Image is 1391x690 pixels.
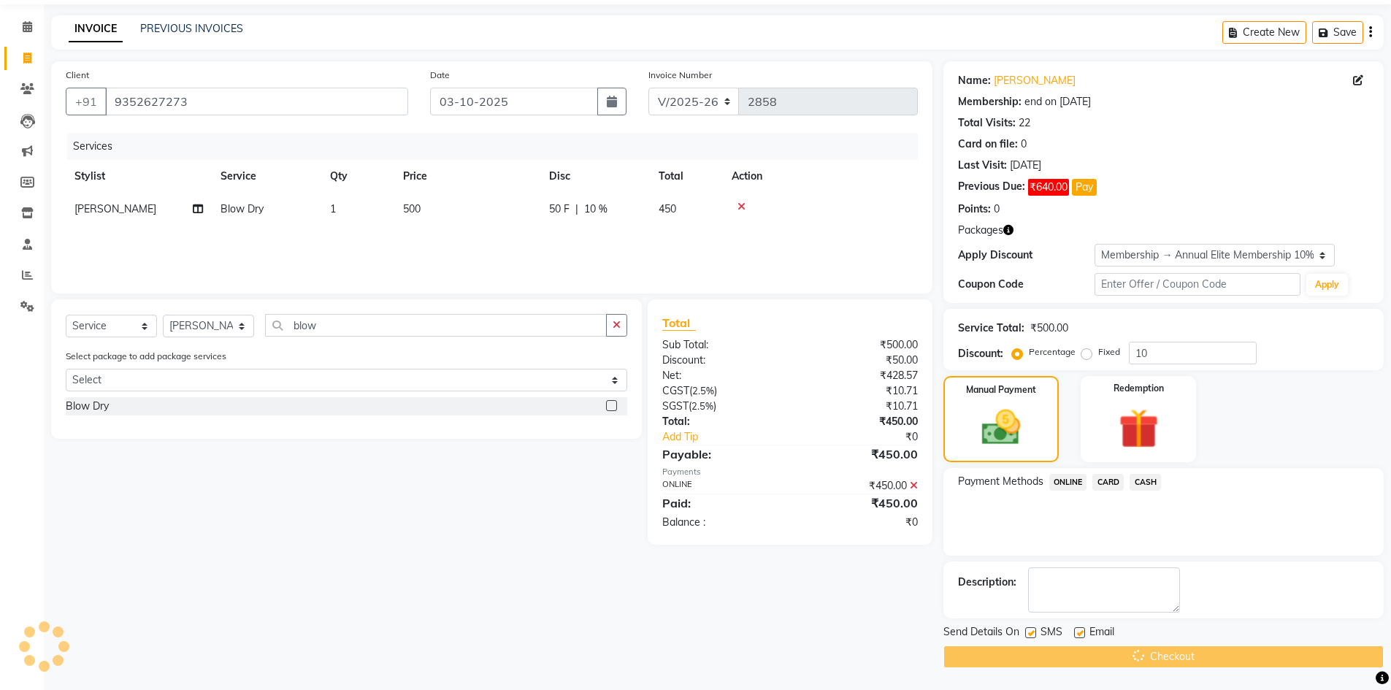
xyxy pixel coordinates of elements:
[1092,474,1124,491] span: CARD
[651,353,790,368] div: Discount:
[69,16,123,42] a: INVOICE
[1024,94,1091,110] div: end on [DATE]
[1029,345,1076,359] label: Percentage
[1049,474,1087,491] span: ONLINE
[958,575,1016,590] div: Description:
[790,368,929,383] div: ₹428.57
[790,337,929,353] div: ₹500.00
[813,429,929,445] div: ₹0
[265,314,607,337] input: Search or Scan
[575,202,578,217] span: |
[651,429,813,445] a: Add Tip
[651,337,790,353] div: Sub Total:
[1089,624,1114,643] span: Email
[790,353,929,368] div: ₹50.00
[321,160,394,193] th: Qty
[662,399,689,413] span: SGST
[221,202,264,215] span: Blow Dry
[958,137,1018,152] div: Card on file:
[1021,137,1027,152] div: 0
[958,223,1003,238] span: Packages
[66,399,109,414] div: Blow Dry
[651,383,790,399] div: ( )
[966,383,1036,396] label: Manual Payment
[430,69,450,82] label: Date
[651,445,790,463] div: Payable:
[790,414,929,429] div: ₹450.00
[1041,624,1062,643] span: SMS
[958,474,1043,489] span: Payment Methods
[1019,115,1030,131] div: 22
[790,445,929,463] div: ₹450.00
[651,368,790,383] div: Net:
[1106,404,1171,453] img: _gift.svg
[66,88,107,115] button: +91
[692,385,714,396] span: 2.5%
[1072,179,1097,196] button: Pay
[970,405,1032,450] img: _cash.svg
[790,399,929,414] div: ₹10.71
[958,277,1095,292] div: Coupon Code
[549,202,570,217] span: 50 F
[651,515,790,530] div: Balance :
[140,22,243,35] a: PREVIOUS INVOICES
[958,73,991,88] div: Name:
[212,160,321,193] th: Service
[651,414,790,429] div: Total:
[648,69,712,82] label: Invoice Number
[651,478,790,494] div: ONLINE
[1222,21,1306,44] button: Create New
[66,160,212,193] th: Stylist
[66,69,89,82] label: Client
[650,160,723,193] th: Total
[1095,273,1300,296] input: Enter Offer / Coupon Code
[662,384,689,397] span: CGST
[790,515,929,530] div: ₹0
[1312,21,1363,44] button: Save
[1098,345,1120,359] label: Fixed
[1030,321,1068,336] div: ₹500.00
[584,202,608,217] span: 10 %
[1130,474,1161,491] span: CASH
[1010,158,1041,173] div: [DATE]
[659,202,676,215] span: 450
[651,399,790,414] div: ( )
[74,202,156,215] span: [PERSON_NAME]
[958,179,1025,196] div: Previous Due:
[1114,382,1164,395] label: Redemption
[691,400,713,412] span: 2.5%
[958,202,991,217] div: Points:
[994,202,1000,217] div: 0
[394,160,540,193] th: Price
[958,158,1007,173] div: Last Visit:
[66,350,226,363] label: Select package to add package services
[403,202,421,215] span: 500
[958,248,1095,263] div: Apply Discount
[958,94,1022,110] div: Membership:
[958,346,1003,361] div: Discount:
[943,624,1019,643] span: Send Details On
[105,88,408,115] input: Search by Name/Mobile/Email/Code
[958,115,1016,131] div: Total Visits:
[662,315,696,331] span: Total
[662,466,917,478] div: Payments
[958,321,1024,336] div: Service Total:
[723,160,918,193] th: Action
[67,133,929,160] div: Services
[651,494,790,512] div: Paid:
[790,383,929,399] div: ₹10.71
[994,73,1076,88] a: [PERSON_NAME]
[1306,274,1348,296] button: Apply
[1028,179,1069,196] span: ₹640.00
[790,494,929,512] div: ₹450.00
[540,160,650,193] th: Disc
[330,202,336,215] span: 1
[790,478,929,494] div: ₹450.00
